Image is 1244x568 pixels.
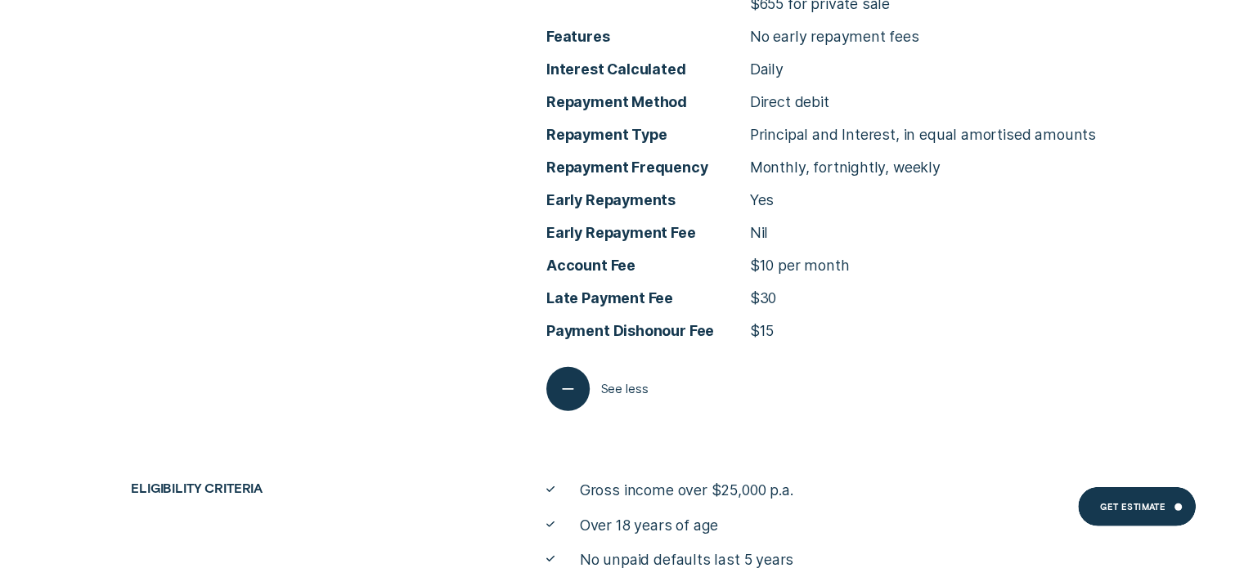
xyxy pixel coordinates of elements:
[546,321,750,341] span: Payment Dishonour Fee
[750,27,919,47] p: No early repayment fees
[750,256,850,275] p: $10 per month
[750,190,774,210] p: Yes
[546,190,750,210] span: Early Repayments
[124,481,456,496] div: Eligibility criteria
[546,60,750,79] span: Interest Calculated
[546,288,750,308] span: Late Payment Fee
[546,125,750,145] span: Repayment Type
[546,256,750,275] span: Account Fee
[1078,487,1196,526] a: Get Estimate
[750,158,941,177] p: Monthly, fortnightly, weekly
[546,27,750,47] span: Features
[546,158,750,177] span: Repayment Frequency
[600,382,648,396] span: See less
[580,481,793,500] span: Gross income over $25,000 p.a.
[750,92,829,112] p: Direct debit
[750,288,776,308] p: $30
[546,223,750,243] span: Early Repayment Fee
[750,60,784,79] p: Daily
[750,125,1096,145] p: Principal and Interest, in equal amortised amounts
[750,223,768,243] p: Nil
[546,92,750,112] span: Repayment Method
[750,321,774,341] p: $15
[580,516,718,535] span: Over 18 years of age
[546,367,649,410] button: See less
